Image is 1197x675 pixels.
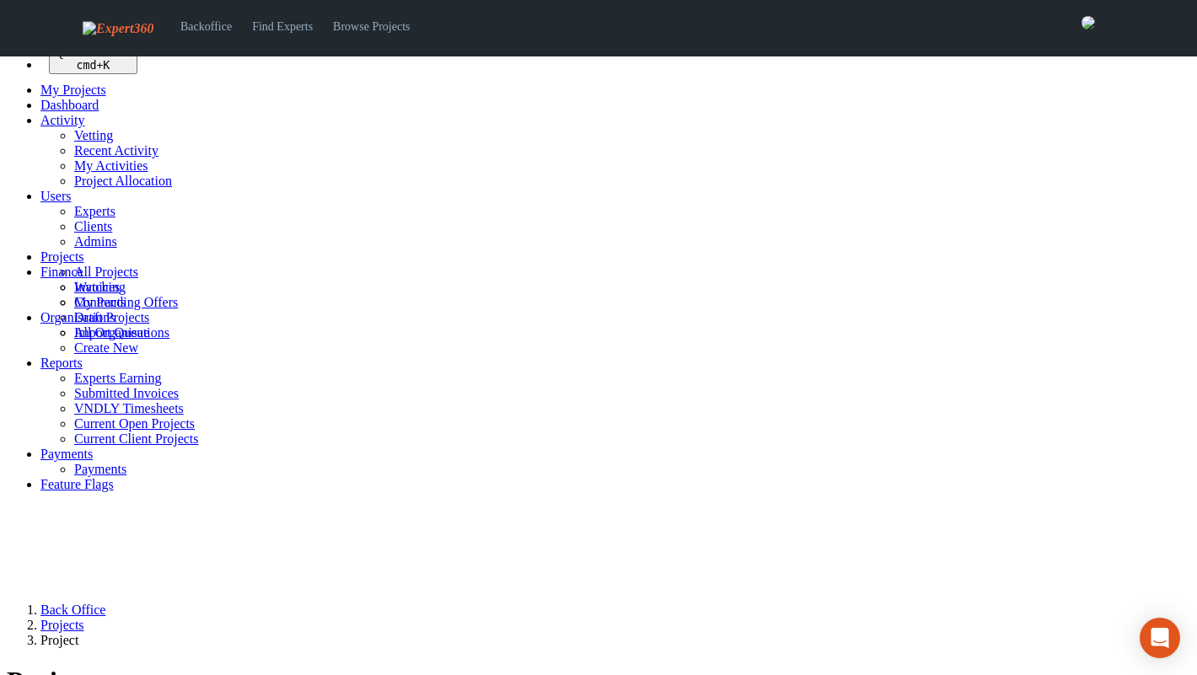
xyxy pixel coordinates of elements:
[74,280,126,294] a: Watching
[103,59,110,72] kbd: K
[40,447,93,461] a: Payments
[74,174,172,188] a: Project Allocation
[74,143,158,158] a: Recent Activity
[74,431,199,446] a: Current Client Projects
[40,310,115,324] a: Organisations
[40,477,114,491] a: Feature Flags
[74,128,113,142] a: Vetting
[74,204,115,218] a: Experts
[74,158,148,173] a: My Activities
[40,618,84,632] a: Projects
[74,325,169,340] a: All Organisations
[40,98,99,112] a: Dashboard
[40,265,83,279] a: Finance
[56,59,131,72] div: +
[74,295,178,309] a: My Pending Offers
[74,295,126,309] a: Contracts
[1140,618,1180,658] div: Open Intercom Messenger
[83,21,153,36] img: Expert360
[1082,16,1095,29] img: 0421c9a1-ac87-4857-a63f-b59ed7722763-normal.jpeg
[74,265,138,279] a: All Projects
[74,386,179,400] a: Submitted Invoices
[74,280,120,294] a: Invoices
[74,462,126,476] a: Payments
[40,83,106,97] a: My Projects
[40,249,84,264] a: Projects
[40,603,105,617] a: Back Office
[40,113,84,127] a: Activity
[40,189,71,203] a: Users
[49,44,137,74] button: Quick search... cmd+K
[40,633,1190,648] li: Project
[74,371,162,385] a: Experts Earning
[74,219,112,233] a: Clients
[74,401,184,415] a: VNDLY Timesheets
[74,416,195,431] a: Current Open Projects
[76,59,96,72] kbd: cmd
[74,234,117,249] a: Admins
[74,340,138,355] a: Create New
[40,356,83,370] a: Reports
